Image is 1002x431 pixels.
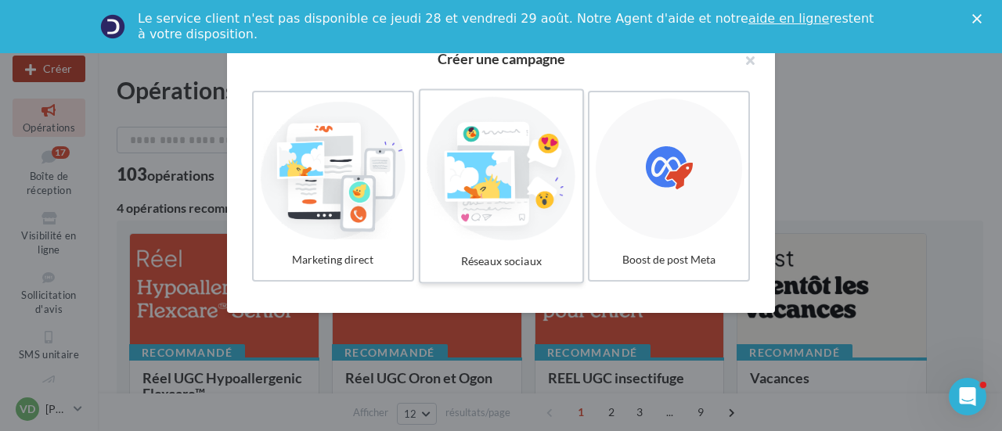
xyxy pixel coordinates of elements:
[427,247,575,276] div: Réseaux sociaux
[100,14,125,39] img: Profile image for Service-Client
[260,246,406,274] div: Marketing direct
[972,14,988,23] div: Fermer
[138,11,877,42] div: Le service client n'est pas disponible ce jeudi 28 et vendredi 29 août. Notre Agent d'aide et not...
[252,52,750,66] h2: Créer une campagne
[748,11,829,26] a: aide en ligne
[949,378,986,415] iframe: Intercom live chat
[596,246,742,274] div: Boost de post Meta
